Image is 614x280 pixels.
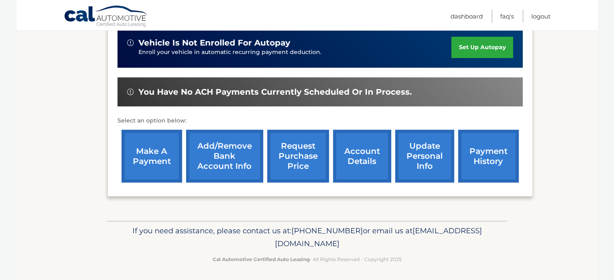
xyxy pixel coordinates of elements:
p: Enroll your vehicle in automatic recurring payment deduction. [138,48,452,57]
a: FAQ's [500,10,514,23]
a: account details [333,130,391,183]
a: payment history [458,130,519,183]
p: If you need assistance, please contact us at: or email us at [113,224,502,250]
a: request purchase price [267,130,329,183]
p: - All Rights Reserved - Copyright 2025 [113,255,502,263]
span: [PHONE_NUMBER] [291,226,363,235]
a: Logout [531,10,551,23]
span: [EMAIL_ADDRESS][DOMAIN_NAME] [275,226,482,248]
span: You have no ACH payments currently scheduled or in process. [138,87,412,97]
a: make a payment [122,130,182,183]
a: update personal info [395,130,454,183]
span: vehicle is not enrolled for autopay [138,38,290,48]
a: set up autopay [451,37,513,58]
strong: Cal Automotive Certified Auto Leasing [213,256,310,262]
p: Select an option below: [117,116,523,126]
a: Add/Remove bank account info [186,130,263,183]
a: Cal Automotive [64,5,149,29]
img: alert-white.svg [127,39,134,46]
img: alert-white.svg [127,89,134,95]
a: Dashboard [451,10,483,23]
